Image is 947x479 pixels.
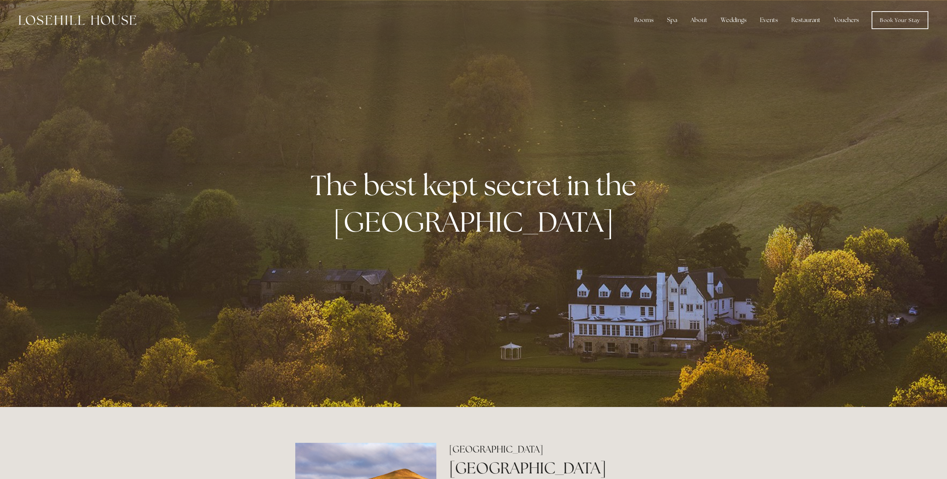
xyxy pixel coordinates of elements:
[628,13,660,28] div: Rooms
[661,13,683,28] div: Spa
[449,443,652,456] h2: [GEOGRAPHIC_DATA]
[311,167,642,240] strong: The best kept secret in the [GEOGRAPHIC_DATA]
[872,11,928,29] a: Book Your Stay
[715,13,753,28] div: Weddings
[754,13,784,28] div: Events
[685,13,713,28] div: About
[828,13,865,28] a: Vouchers
[785,13,826,28] div: Restaurant
[19,15,136,25] img: Losehill House
[449,457,652,479] h1: [GEOGRAPHIC_DATA]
